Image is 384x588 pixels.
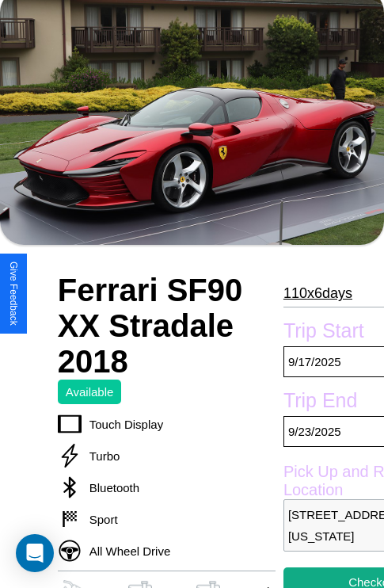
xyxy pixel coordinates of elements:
p: All Wheel Drive [82,540,171,562]
p: 110 x 6 days [283,281,352,306]
p: Turbo [82,445,120,467]
p: Available [66,381,114,403]
p: Bluetooth [82,477,139,498]
h2: Ferrari SF90 XX Stradale 2018 [58,273,276,380]
p: Touch Display [82,414,163,435]
p: Sport [82,509,118,530]
div: Open Intercom Messenger [16,534,54,572]
div: Give Feedback [8,262,19,326]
